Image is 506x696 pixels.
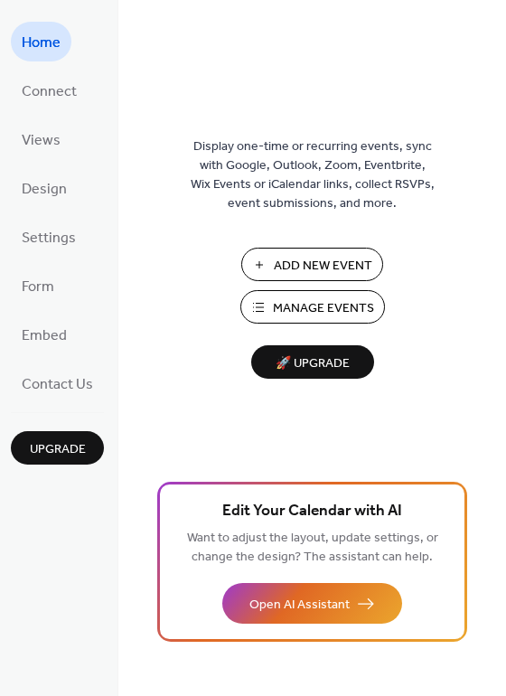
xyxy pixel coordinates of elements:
span: Connect [22,78,77,107]
a: Home [11,22,71,61]
a: Views [11,119,71,159]
span: Display one-time or recurring events, sync with Google, Outlook, Zoom, Eventbrite, Wix Events or ... [191,137,435,213]
button: Upgrade [11,431,104,465]
a: Form [11,266,65,306]
span: Edit Your Calendar with AI [222,499,402,524]
span: Design [22,175,67,204]
button: Manage Events [240,290,385,324]
span: Home [22,29,61,58]
a: Embed [11,315,78,354]
span: Form [22,273,54,302]
span: Settings [22,224,76,253]
span: Want to adjust the layout, update settings, or change the design? The assistant can help. [187,526,438,569]
button: Add New Event [241,248,383,281]
button: 🚀 Upgrade [251,345,374,379]
a: Settings [11,217,87,257]
span: Embed [22,322,67,351]
button: Open AI Assistant [222,583,402,624]
span: 🚀 Upgrade [262,352,363,376]
span: Views [22,127,61,155]
span: Contact Us [22,371,93,400]
span: Add New Event [274,257,372,276]
a: Connect [11,71,88,110]
span: Manage Events [273,299,374,318]
span: Upgrade [30,440,86,459]
a: Design [11,168,78,208]
a: Contact Us [11,363,104,403]
span: Open AI Assistant [249,596,350,615]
